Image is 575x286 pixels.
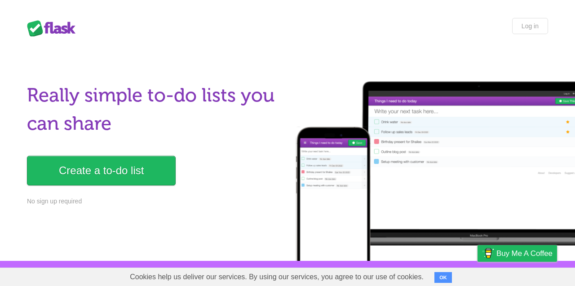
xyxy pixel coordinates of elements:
[27,20,81,36] div: Flask Lists
[512,18,548,34] a: Log in
[27,197,282,206] p: No sign up required
[27,156,176,185] a: Create a to-do list
[478,245,557,262] a: Buy me a coffee
[434,272,452,283] button: OK
[27,81,282,138] h1: Really simple to-do lists you can share
[482,246,494,261] img: Buy me a coffee
[496,246,553,261] span: Buy me a coffee
[121,268,433,286] span: Cookies help us deliver our services. By using our services, you agree to our use of cookies.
